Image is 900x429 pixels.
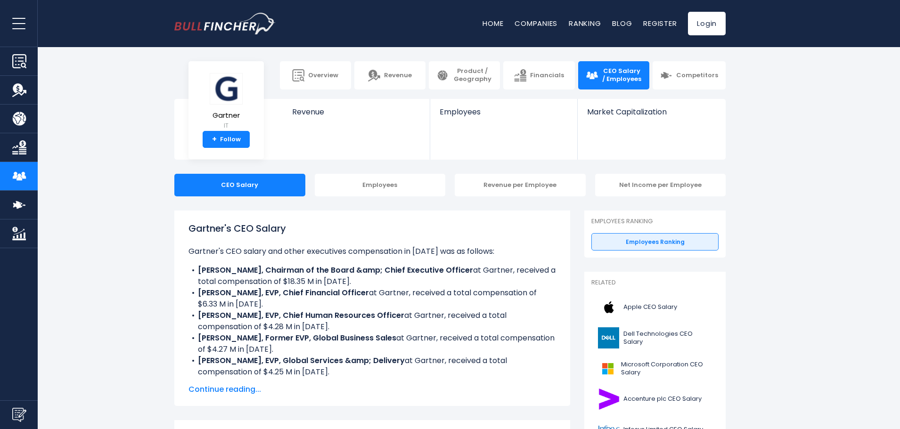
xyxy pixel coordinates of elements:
span: Accenture plc CEO Salary [623,395,702,403]
span: Product / Geography [452,67,492,83]
span: Microsoft Corporation CEO Salary [621,361,713,377]
li: at Gartner, received a total compensation of $4.28 M in [DATE]. [188,310,556,332]
a: Apple CEO Salary [591,294,719,320]
b: [PERSON_NAME], EVP, Global Services &amp; Delivery [198,355,405,366]
span: Competitors [676,72,718,80]
li: at Gartner, received a total compensation of $4.25 M in [DATE]. [188,355,556,378]
a: Register [643,18,677,28]
img: AAPL logo [597,297,621,318]
span: Revenue [384,72,412,80]
a: CEO Salary / Employees [578,61,649,89]
div: CEO Salary [174,174,305,196]
h1: Gartner's CEO Salary [188,221,556,235]
b: [PERSON_NAME], EVP, Chief Human Resources Officer [198,310,404,321]
a: +Follow [203,131,250,148]
strong: + [212,135,217,144]
div: Employees [315,174,446,196]
img: ACN logo [597,389,621,410]
a: Revenue [354,61,425,89]
span: Employees [440,107,567,116]
span: Revenue [292,107,421,116]
img: bullfincher logo [174,13,276,34]
span: Financials [530,72,564,80]
a: Login [688,12,726,35]
li: at Gartner, received a total compensation of $4.27 M in [DATE]. [188,332,556,355]
span: Market Capitalization [587,107,715,116]
a: Go to homepage [174,13,276,34]
img: MSFT logo [597,358,618,379]
a: Product / Geography [429,61,500,89]
span: Overview [308,72,338,80]
li: at Gartner, received a total compensation of $18.35 M in [DATE]. [188,265,556,287]
li: at Gartner, received a total compensation of $6.33 M in [DATE]. [188,287,556,310]
a: Companies [515,18,557,28]
span: CEO Salary / Employees [602,67,642,83]
b: [PERSON_NAME], Former EVP, Global Business Sales [198,332,396,343]
div: Net Income per Employee [595,174,726,196]
small: IT [210,121,243,130]
a: Gartner IT [209,73,243,131]
a: Overview [280,61,351,89]
a: Accenture plc CEO Salary [591,386,719,412]
a: Blog [612,18,632,28]
div: Revenue per Employee [455,174,586,196]
span: Continue reading... [188,384,556,395]
span: Apple CEO Salary [623,303,677,311]
a: Revenue [283,99,430,132]
a: Employees Ranking [591,233,719,251]
a: Competitors [653,61,726,89]
a: Market Capitalization [578,99,725,132]
a: Dell Technologies CEO Salary [591,325,719,351]
a: Ranking [569,18,601,28]
a: Home [483,18,503,28]
span: Dell Technologies CEO Salary [623,330,713,346]
a: Employees [430,99,577,132]
b: [PERSON_NAME], Chairman of the Board &amp; Chief Executive Officer [198,265,473,275]
span: Gartner [210,112,243,120]
p: Related [591,279,719,287]
a: Microsoft Corporation CEO Salary [591,356,719,381]
a: Financials [503,61,574,89]
b: [PERSON_NAME], EVP, Chief Financial Officer [198,287,369,298]
p: Employees Ranking [591,218,719,226]
img: DELL logo [597,327,621,348]
p: Gartner's CEO salary and other executives compensation in [DATE] was as follows: [188,246,556,257]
